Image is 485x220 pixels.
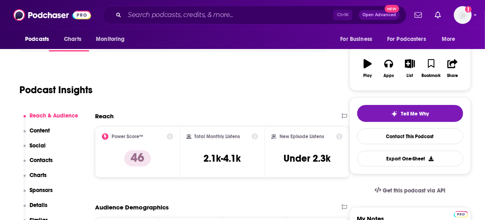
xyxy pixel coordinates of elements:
[399,54,420,83] button: List
[378,54,399,83] button: Apps
[333,10,352,20] span: Ctrl K
[19,32,59,47] button: open menu
[357,105,463,122] button: tell me why sparkleTell Me Why
[442,34,455,45] span: More
[30,157,53,164] p: Contacts
[447,73,458,78] div: Share
[383,187,445,194] span: Get this podcast via API
[284,152,330,164] h3: Under 2.3k
[23,142,46,157] button: Social
[357,151,463,167] button: Export One-Sheet
[125,9,333,21] input: Search podcasts, credits, & more...
[465,6,472,13] svg: Add a profile image
[90,32,135,47] button: open menu
[23,187,53,202] button: Sponsors
[23,127,50,142] button: Content
[421,54,442,83] button: Bookmark
[95,203,169,211] h2: Audience Demographics
[25,34,49,45] span: Podcasts
[102,6,407,24] div: Search podcasts, credits, & more...
[454,6,472,24] img: User Profile
[385,5,399,13] span: New
[401,111,429,117] span: Tell Me Why
[432,8,444,22] a: Show notifications dropdown
[95,112,114,120] h2: Reach
[30,127,50,134] p: Content
[454,211,468,218] img: Podchaser Pro
[64,34,81,45] span: Charts
[203,152,241,164] h3: 2.1k-4.1k
[30,202,47,209] p: Details
[23,172,47,187] button: Charts
[23,157,53,172] button: Contacts
[59,32,86,47] a: Charts
[407,73,413,78] div: List
[421,73,441,78] div: Bookmark
[30,142,46,149] p: Social
[335,32,382,47] button: open menu
[195,134,240,139] h2: Total Monthly Listens
[382,32,438,47] button: open menu
[96,34,125,45] span: Monitoring
[124,150,151,167] p: 46
[19,84,93,96] h1: Podcast Insights
[280,134,324,139] h2: New Episode Listens
[363,73,372,78] div: Play
[411,8,425,22] a: Show notifications dropdown
[436,32,466,47] button: open menu
[359,10,400,20] button: Open AdvancedNew
[340,34,372,45] span: For Business
[391,111,398,117] img: tell me why sparkle
[112,134,143,139] h2: Power Score™
[357,128,463,144] a: Contact This Podcast
[30,112,78,119] p: Reach & Audience
[357,54,378,83] button: Play
[362,13,396,17] span: Open Advanced
[30,172,47,179] p: Charts
[383,73,394,78] div: Apps
[13,7,91,23] img: Podchaser - Follow, Share and Rate Podcasts
[454,6,472,24] button: Show profile menu
[454,6,472,24] span: Logged in as rgertner
[30,187,53,194] p: Sponsors
[23,202,48,217] button: Details
[387,34,426,45] span: For Podcasters
[368,181,452,201] a: Get this podcast via API
[442,54,463,83] button: Share
[23,112,78,127] button: Reach & Audience
[454,210,468,218] a: Pro website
